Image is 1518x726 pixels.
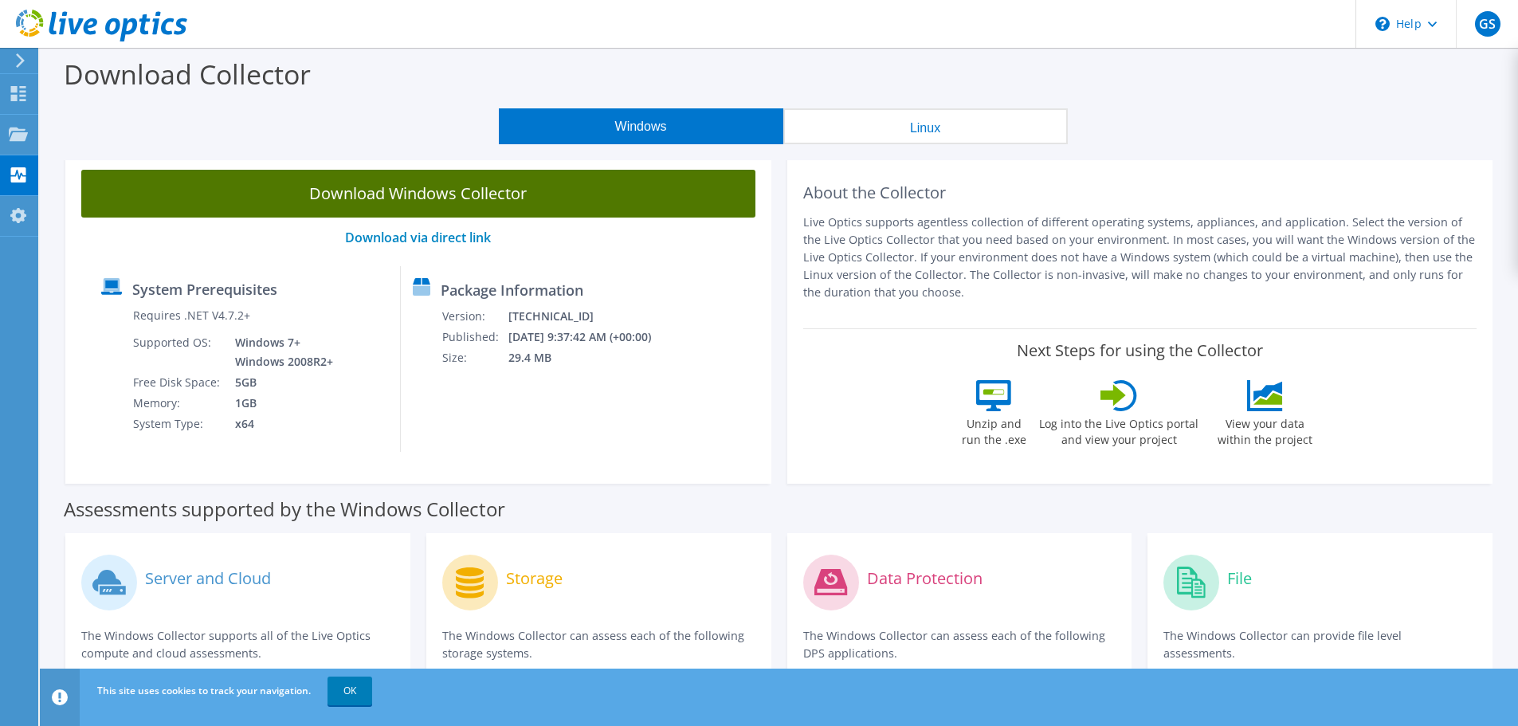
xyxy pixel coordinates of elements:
[1475,11,1500,37] span: GS
[81,170,755,218] a: Download Windows Collector
[223,332,336,372] td: Windows 7+ Windows 2008R2+
[783,108,1068,144] button: Linux
[1375,17,1390,31] svg: \n
[328,677,372,705] a: OK
[506,571,563,587] label: Storage
[1163,627,1477,662] p: The Windows Collector can provide file level assessments.
[499,108,783,144] button: Windows
[803,183,1477,202] h2: About the Collector
[223,393,336,414] td: 1GB
[867,571,983,587] label: Data Protection
[1017,341,1263,360] label: Next Steps for using the Collector
[803,214,1477,301] p: Live Optics supports agentless collection of different operating systems, appliances, and applica...
[345,229,491,246] a: Download via direct link
[97,684,311,697] span: This site uses cookies to track your navigation.
[81,627,394,662] p: The Windows Collector supports all of the Live Optics compute and cloud assessments.
[132,332,223,372] td: Supported OS:
[1227,571,1252,587] label: File
[441,347,508,368] td: Size:
[1207,411,1322,448] label: View your data within the project
[441,327,508,347] td: Published:
[132,372,223,393] td: Free Disk Space:
[441,306,508,327] td: Version:
[64,56,311,92] label: Download Collector
[441,282,583,298] label: Package Information
[508,306,673,327] td: [TECHNICAL_ID]
[803,627,1116,662] p: The Windows Collector can assess each of the following DPS applications.
[132,393,223,414] td: Memory:
[223,372,336,393] td: 5GB
[133,308,250,324] label: Requires .NET V4.7.2+
[132,281,277,297] label: System Prerequisites
[1038,411,1199,448] label: Log into the Live Optics portal and view your project
[508,327,673,347] td: [DATE] 9:37:42 AM (+00:00)
[132,414,223,434] td: System Type:
[442,627,755,662] p: The Windows Collector can assess each of the following storage systems.
[64,501,505,517] label: Assessments supported by the Windows Collector
[508,347,673,368] td: 29.4 MB
[145,571,271,587] label: Server and Cloud
[957,411,1030,448] label: Unzip and run the .exe
[223,414,336,434] td: x64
